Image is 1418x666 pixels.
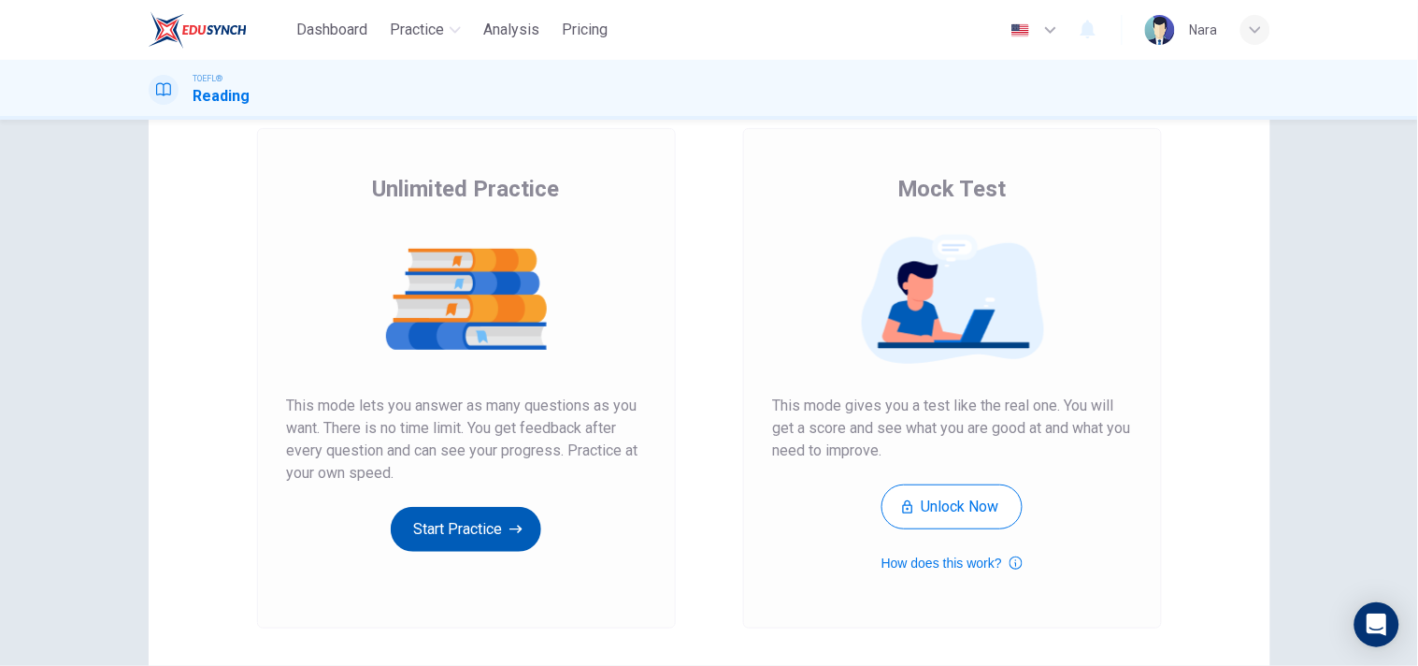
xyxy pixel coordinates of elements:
img: Profile picture [1145,15,1175,45]
span: This mode gives you a test like the real one. You will get a score and see what you are good at a... [773,395,1132,462]
span: Pricing [562,19,608,41]
img: EduSynch logo [149,11,247,49]
button: Analysis [476,13,547,47]
span: Analysis [483,19,539,41]
div: Open Intercom Messenger [1354,602,1399,647]
div: ์Nara [1190,19,1218,41]
button: Dashboard [289,13,375,47]
h1: Reading [193,85,251,108]
span: This mode lets you answer as many questions as you want. There is no time limit. You get feedback... [287,395,646,485]
button: Practice [382,13,468,47]
img: en [1009,23,1032,37]
span: Mock Test [897,174,1007,204]
button: How does this work? [881,552,1023,574]
span: Practice [390,19,444,41]
button: Unlock Now [881,485,1023,529]
button: Start Practice [391,507,541,552]
span: Dashboard [296,19,367,41]
span: TOEFL® [193,72,223,85]
a: EduSynch logo [149,11,290,49]
span: Unlimited Practice [373,174,560,204]
button: Pricing [554,13,615,47]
